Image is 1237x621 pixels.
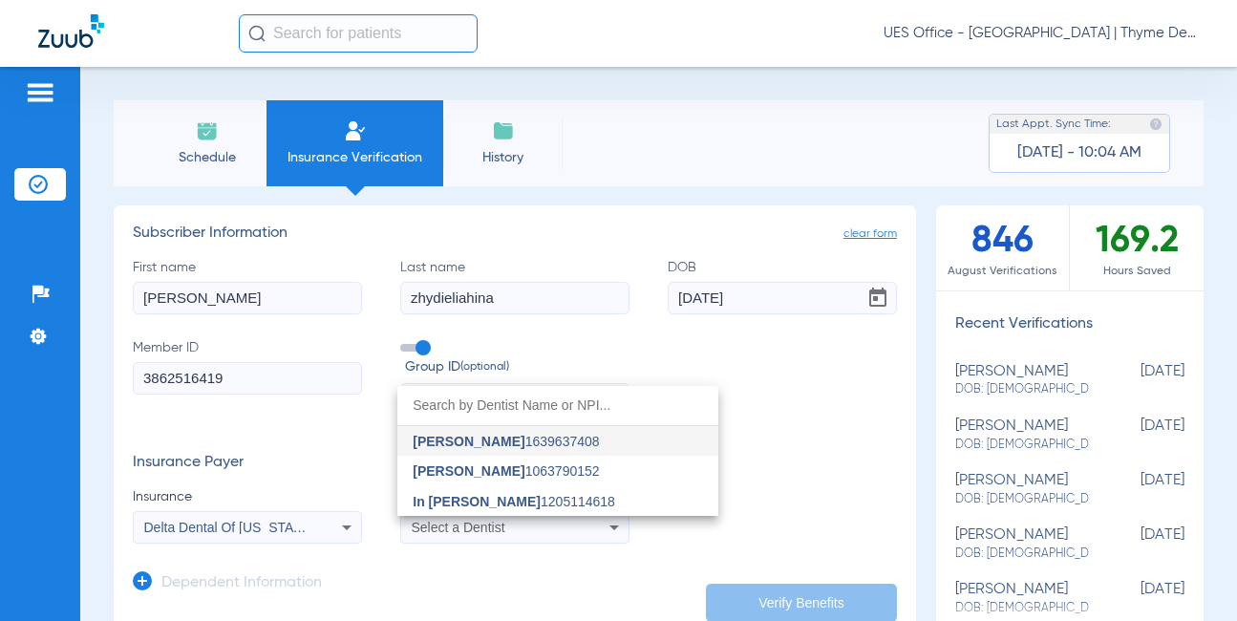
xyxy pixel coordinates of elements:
[397,386,718,425] input: dropdown search
[413,495,615,508] span: 1205114618
[413,434,524,449] span: [PERSON_NAME]
[413,435,599,448] span: 1639637408
[413,463,524,479] span: [PERSON_NAME]
[413,494,541,509] span: In [PERSON_NAME]
[413,464,599,478] span: 1063790152
[1141,529,1237,621] iframe: Chat Widget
